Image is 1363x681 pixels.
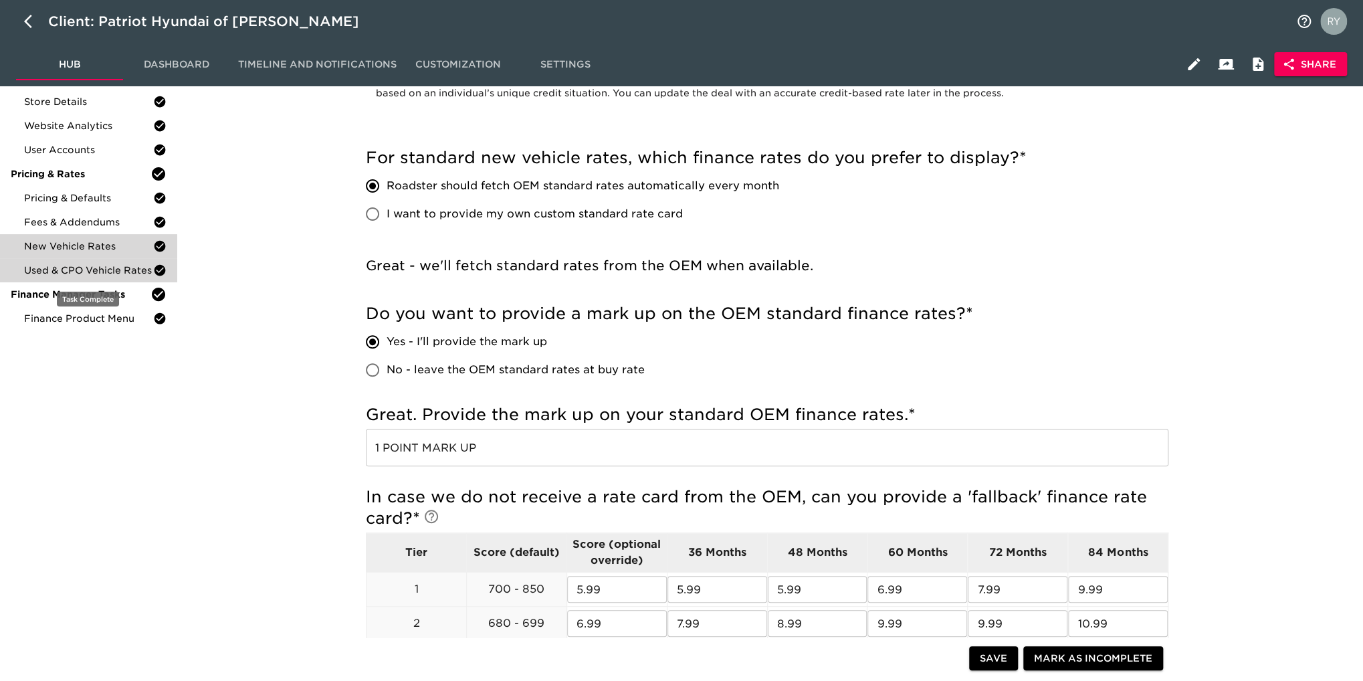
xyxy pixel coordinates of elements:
[24,312,153,325] span: Finance Product Menu
[1023,646,1163,671] button: Mark as Incomplete
[24,56,115,73] span: Hub
[1068,545,1168,561] p: 84 Months
[667,545,767,561] p: 36 Months
[366,486,1168,529] h5: In case we do not receive a rate card from the OEM, can you provide a 'fallback' finance rate card?
[24,215,153,229] span: Fees & Addendums
[1274,52,1347,77] button: Share
[24,119,153,132] span: Website Analytics
[131,56,222,73] span: Dashboard
[376,74,1135,98] span: These rates are used to provide the customer with an estimated payment based on self-selected tie...
[413,56,504,73] span: Customization
[1178,48,1210,80] button: Edit Hub
[366,545,466,561] p: Tier
[387,206,683,222] span: I want to provide my own custom standard rate card
[48,11,378,32] div: Client: Patriot Hyundai of [PERSON_NAME]
[387,362,645,378] span: No - leave the OEM standard rates at buy rate
[366,258,813,274] span: Great - we'll fetch standard rates from the OEM when available.
[24,264,153,277] span: Used & CPO Vehicle Rates
[24,95,153,108] span: Store Details
[520,56,611,73] span: Settings
[387,178,779,194] span: Roadster should fetch OEM standard rates automatically every month
[11,167,150,181] span: Pricing & Rates
[1034,650,1152,667] span: Mark as Incomplete
[980,650,1007,667] span: Save
[467,581,566,597] p: 700 - 850
[867,545,967,561] p: 60 Months
[1285,56,1336,73] span: Share
[366,147,1168,169] h5: For standard new vehicle rates, which finance rates do you prefer to display?
[238,56,397,73] span: Timeline and Notifications
[768,545,867,561] p: 48 Months
[969,646,1018,671] button: Save
[366,581,466,597] p: 1
[968,545,1067,561] p: 72 Months
[366,404,1168,425] h5: Great. Provide the mark up on your standard OEM finance rates.
[24,239,153,253] span: New Vehicle Rates
[24,191,153,205] span: Pricing & Defaults
[1320,8,1347,35] img: Profile
[11,288,150,301] span: Finance Manager Tasks
[567,537,667,569] p: Score (optional override)
[467,615,566,631] p: 680 - 699
[1288,5,1320,37] button: notifications
[24,143,153,157] span: User Accounts
[366,615,466,631] p: 2
[1242,48,1274,80] button: Internal Notes and Comments
[387,334,547,350] span: Yes - I'll provide the mark up
[467,545,566,561] p: Score (default)
[1210,48,1242,80] button: Client View
[366,303,1168,324] h5: Do you want to provide a mark up on the OEM standard finance rates?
